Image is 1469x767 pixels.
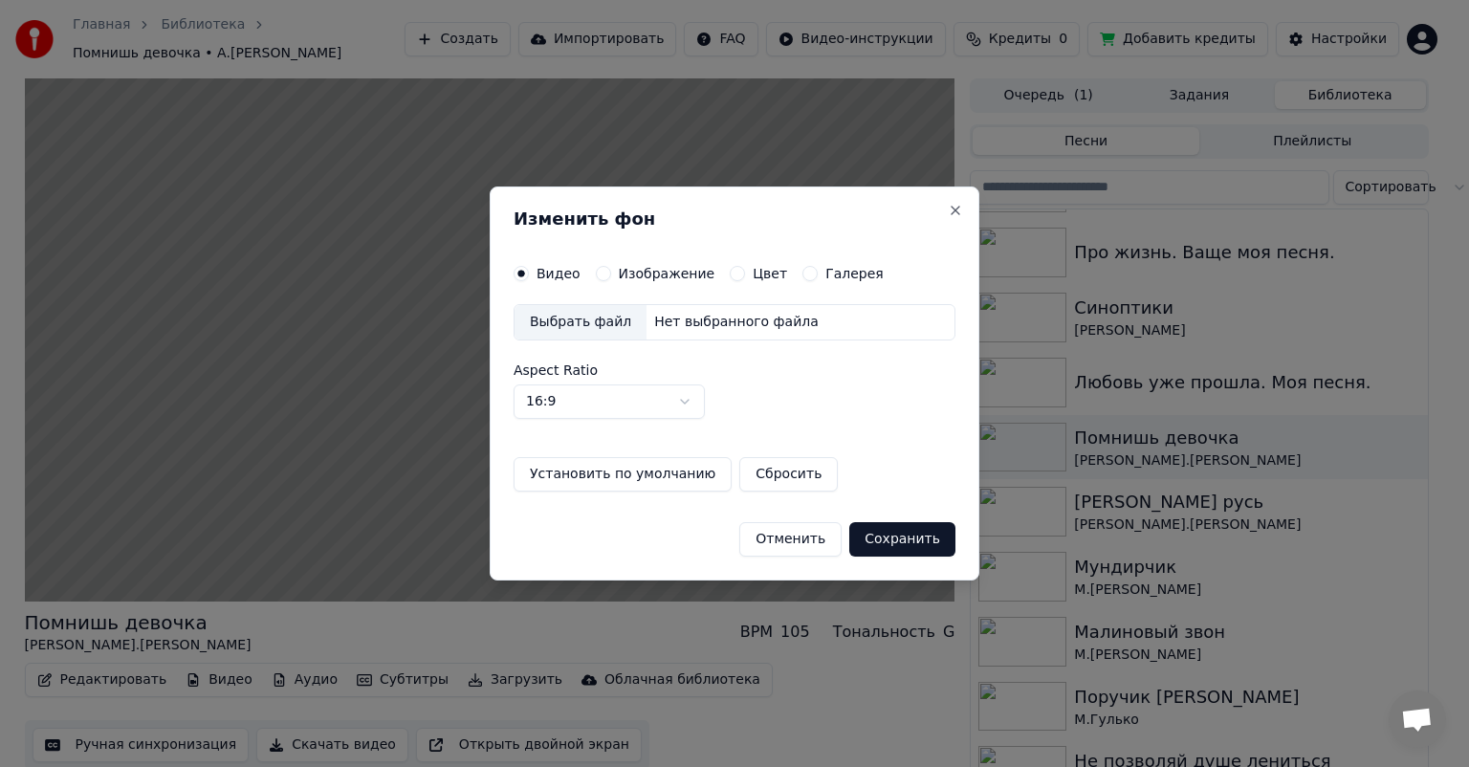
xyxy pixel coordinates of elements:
[849,522,955,557] button: Сохранить
[514,363,955,377] label: Aspect Ratio
[647,313,826,332] div: Нет выбранного файла
[515,305,647,340] div: Выбрать файл
[514,210,955,228] h2: Изменить фон
[537,267,581,280] label: Видео
[825,267,884,280] label: Галерея
[514,457,732,492] button: Установить по умолчанию
[619,267,715,280] label: Изображение
[739,522,842,557] button: Отменить
[739,457,838,492] button: Сбросить
[753,267,787,280] label: Цвет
